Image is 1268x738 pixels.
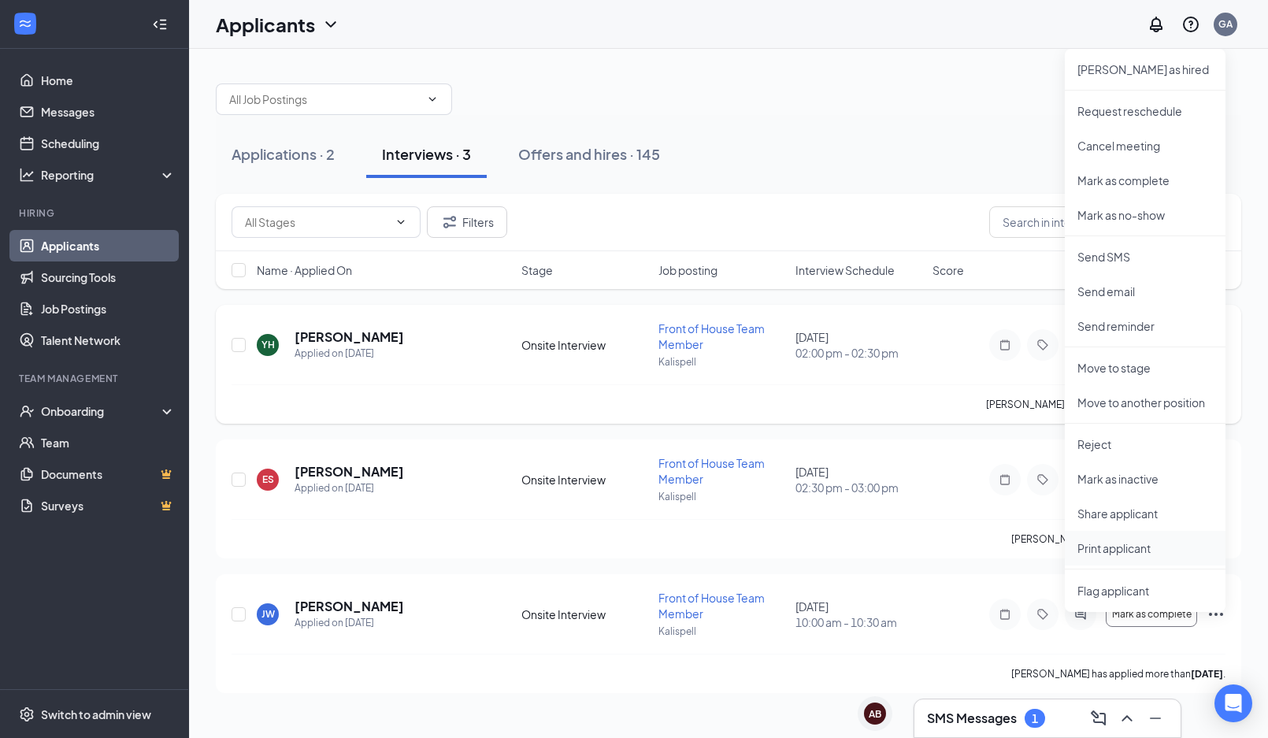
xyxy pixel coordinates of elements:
a: Sourcing Tools [41,261,176,293]
svg: Settings [19,706,35,722]
span: 10:00 am - 10:30 am [795,614,923,630]
svg: UserCheck [19,403,35,419]
svg: ChevronUp [1118,709,1136,728]
div: Hiring [19,206,172,220]
a: Team [41,427,176,458]
div: Onsite Interview [521,337,649,353]
div: GA [1218,17,1233,31]
div: Onsite Interview [521,606,649,622]
svg: Tag [1033,608,1052,621]
p: Kalispell [658,355,786,369]
p: [PERSON_NAME] has applied more than . [986,398,1225,411]
span: 02:30 pm - 03:00 pm [795,480,923,495]
svg: Filter [440,213,459,232]
div: [DATE] [795,464,923,495]
a: Job Postings [41,293,176,324]
div: Offers and hires · 145 [518,144,660,164]
span: Interview Schedule [795,262,895,278]
span: 02:00 pm - 02:30 pm [795,345,923,361]
div: ES [262,473,274,486]
span: Job posting [658,262,717,278]
svg: ChevronDown [395,216,407,228]
p: Kalispell [658,490,786,503]
h5: [PERSON_NAME] [295,328,404,346]
svg: WorkstreamLogo [17,16,33,32]
span: Name · Applied On [257,262,352,278]
div: 1 [1032,712,1038,725]
svg: ChevronDown [426,93,439,106]
div: Interviews · 3 [382,144,471,164]
svg: ComposeMessage [1089,709,1108,728]
div: Applied on [DATE] [295,480,404,496]
svg: Tag [1033,339,1052,351]
button: Filter Filters [427,206,507,238]
a: SurveysCrown [41,490,176,521]
div: YH [261,338,275,351]
svg: QuestionInfo [1181,15,1200,34]
svg: ChevronDown [321,15,340,34]
div: Open Intercom Messenger [1214,684,1252,722]
p: [PERSON_NAME] has applied more than . [1011,532,1225,546]
svg: Tag [1033,473,1052,486]
a: Applicants [41,230,176,261]
input: Search in interviews [989,206,1225,238]
svg: Note [995,339,1014,351]
div: Switch to admin view [41,706,151,722]
p: Send reminder [1077,318,1213,334]
svg: Minimize [1146,709,1165,728]
div: Applied on [DATE] [295,615,404,631]
div: Onboarding [41,403,162,419]
input: All Stages [245,213,388,231]
h1: Applicants [216,11,315,38]
h5: [PERSON_NAME] [295,463,404,480]
span: Stage [521,262,553,278]
svg: Note [995,608,1014,621]
div: AB [869,707,881,721]
button: ComposeMessage [1086,706,1111,731]
p: Kalispell [658,625,786,638]
span: Score [932,262,964,278]
h5: [PERSON_NAME] [295,598,404,615]
div: Onsite Interview [521,472,649,488]
svg: Notifications [1147,15,1166,34]
div: JW [261,607,275,621]
button: ChevronUp [1114,706,1140,731]
a: Messages [41,96,176,128]
p: [PERSON_NAME] has applied more than . [1011,667,1225,681]
span: Front of House Team Member [658,321,765,351]
a: Talent Network [41,324,176,356]
div: [DATE] [795,329,923,361]
span: Front of House Team Member [658,456,765,486]
div: [DATE] [795,599,923,630]
div: Applied on [DATE] [295,346,404,362]
input: All Job Postings [229,91,420,108]
div: Reporting [41,167,176,183]
div: Applications · 2 [232,144,335,164]
svg: Collapse [152,17,168,32]
span: Front of House Team Member [658,591,765,621]
p: Move to stage [1077,360,1213,376]
h3: SMS Messages [927,710,1017,727]
a: Scheduling [41,128,176,159]
a: Home [41,65,176,96]
svg: Analysis [19,167,35,183]
svg: Note [995,473,1014,486]
div: Team Management [19,372,172,385]
b: [DATE] [1191,668,1223,680]
button: Minimize [1143,706,1168,731]
a: DocumentsCrown [41,458,176,490]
